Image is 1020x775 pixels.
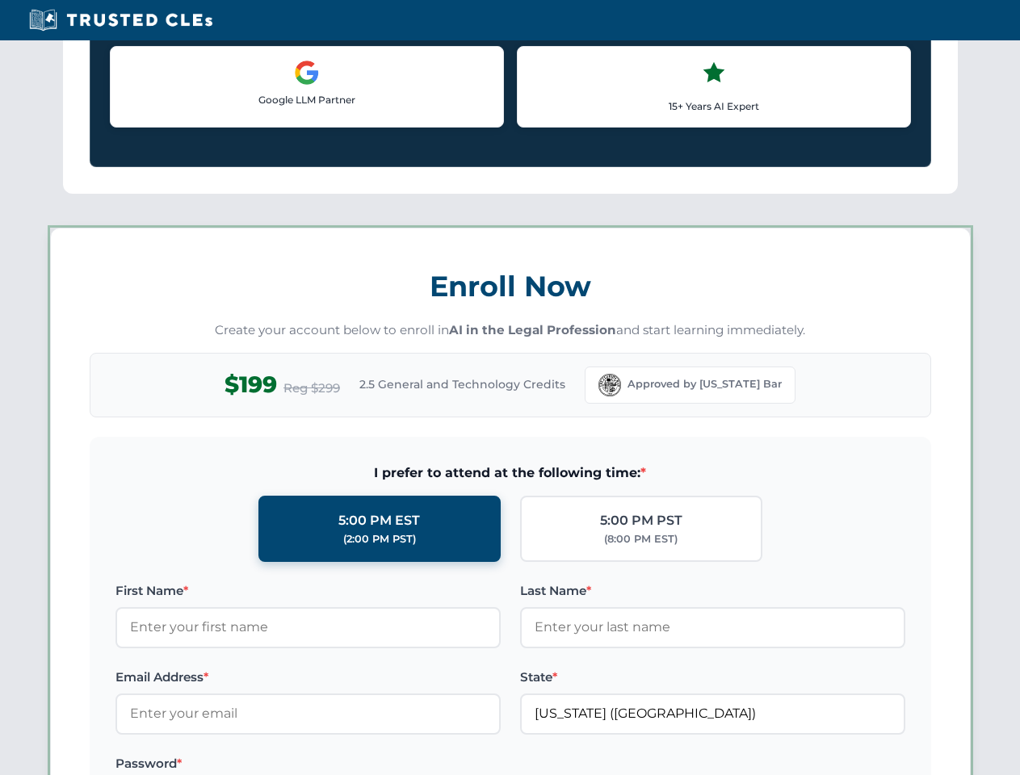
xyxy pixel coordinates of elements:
label: First Name [115,581,501,601]
div: 5:00 PM EST [338,510,420,531]
div: (2:00 PM PST) [343,531,416,547]
input: Enter your first name [115,607,501,647]
img: Florida Bar [598,374,621,396]
p: Google LLM Partner [124,92,490,107]
label: Email Address [115,668,501,687]
img: Google [294,60,320,86]
strong: AI in the Legal Profession [449,322,616,337]
span: Approved by [US_STATE] Bar [628,376,782,392]
span: 2.5 General and Technology Credits [359,375,565,393]
label: Last Name [520,581,905,601]
h3: Enroll Now [90,261,931,312]
label: Password [115,754,501,773]
input: Enter your last name [520,607,905,647]
input: Florida (FL) [520,693,905,734]
span: Reg $299 [283,379,340,398]
label: State [520,668,905,687]
span: $199 [225,367,277,403]
span: I prefer to attend at the following time: [115,463,905,484]
div: 5:00 PM PST [600,510,682,531]
p: Create your account below to enroll in and start learning immediately. [90,321,931,340]
input: Enter your email [115,693,501,734]
div: (8:00 PM EST) [604,531,678,547]
img: Trusted CLEs [24,8,217,32]
p: 15+ Years AI Expert [531,98,897,114]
